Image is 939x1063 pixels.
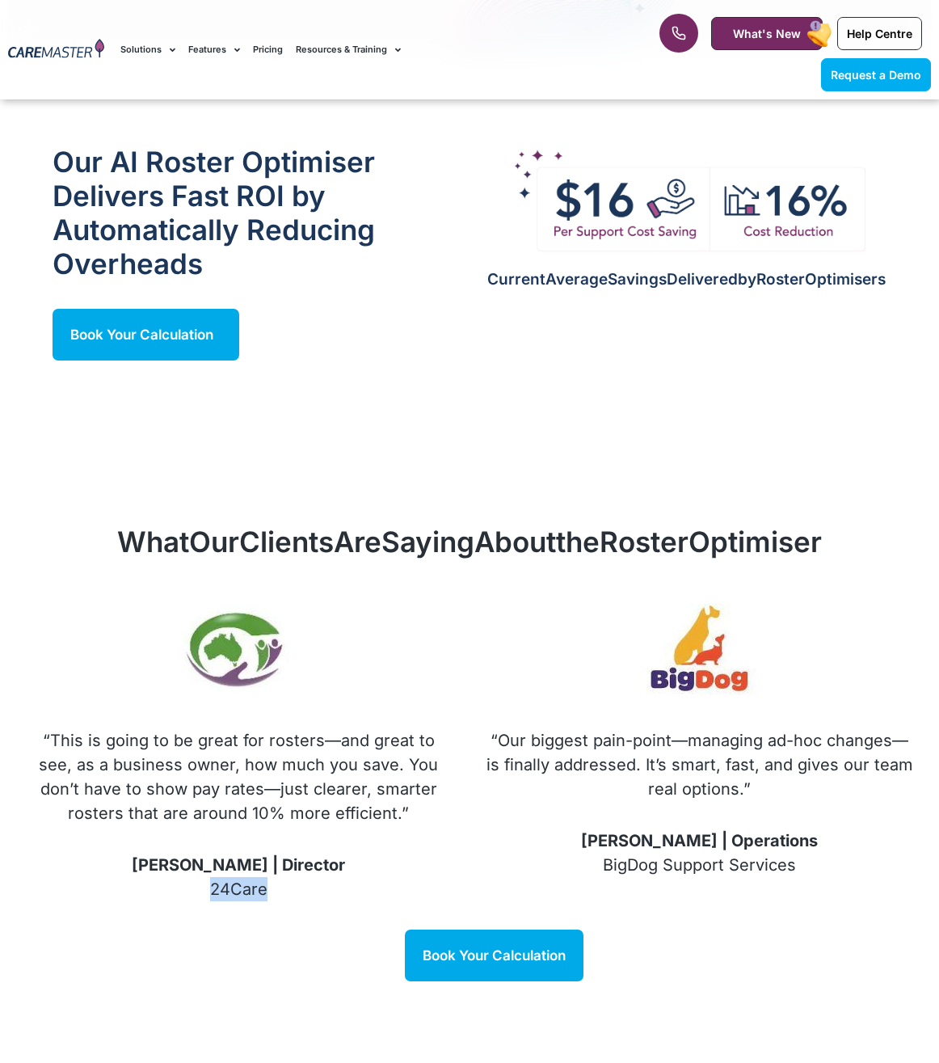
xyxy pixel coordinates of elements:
span: Current [487,270,545,289]
span: What's New [733,27,801,40]
a: Book Your Calculation [405,930,583,981]
span: [PERSON_NAME] | Operations [581,831,818,850]
span: [PERSON_NAME] | Director [132,855,345,875]
span: Help Centre [847,27,912,40]
span: Book Your Calculation [423,947,566,964]
span: Our [189,525,239,559]
span: What [117,525,189,559]
a: Help Centre [837,17,922,50]
p: “This is going to be great for rosters—and great to see, as a business owner, how much you save. ... [24,728,453,825]
p: “Our biggest pain-point—managing ad-hoc changes—is finally addressed. It’s smart, fast, and gives... [485,728,914,801]
span: Are [334,525,381,559]
a: What's New [711,17,823,50]
span: Delivered [667,270,738,289]
span: the [556,525,600,559]
span: Average [545,270,608,289]
span: Roster [756,270,805,289]
span: Request a Demo [831,68,921,82]
a: Request a Demo [821,58,931,91]
a: Book Your Calculation [53,309,239,361]
span: Book Your Calculation [70,327,213,343]
nav: Menu [120,23,599,77]
img: 24Care Australia Logo [178,591,299,712]
p: BigDog Support Services [485,829,914,877]
span: Saying [381,525,474,559]
span: Roster [600,525,688,559]
a: Resources & Training [296,23,401,77]
span: About [474,525,556,559]
a: Features [188,23,240,77]
span: Clients [239,525,334,559]
img: CareMaster Logo [8,39,104,60]
span: Optimiser [688,525,822,559]
span: Savings [608,270,667,289]
h2: Our AI Roster Optimiser Delivers Fast ROI by Automatically Reducing Overheads [53,145,431,281]
span: Optimisers [805,270,886,289]
p: 24Care [24,853,453,901]
a: Solutions [120,23,175,77]
a: Pricing [253,23,283,77]
span: by [738,270,756,289]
